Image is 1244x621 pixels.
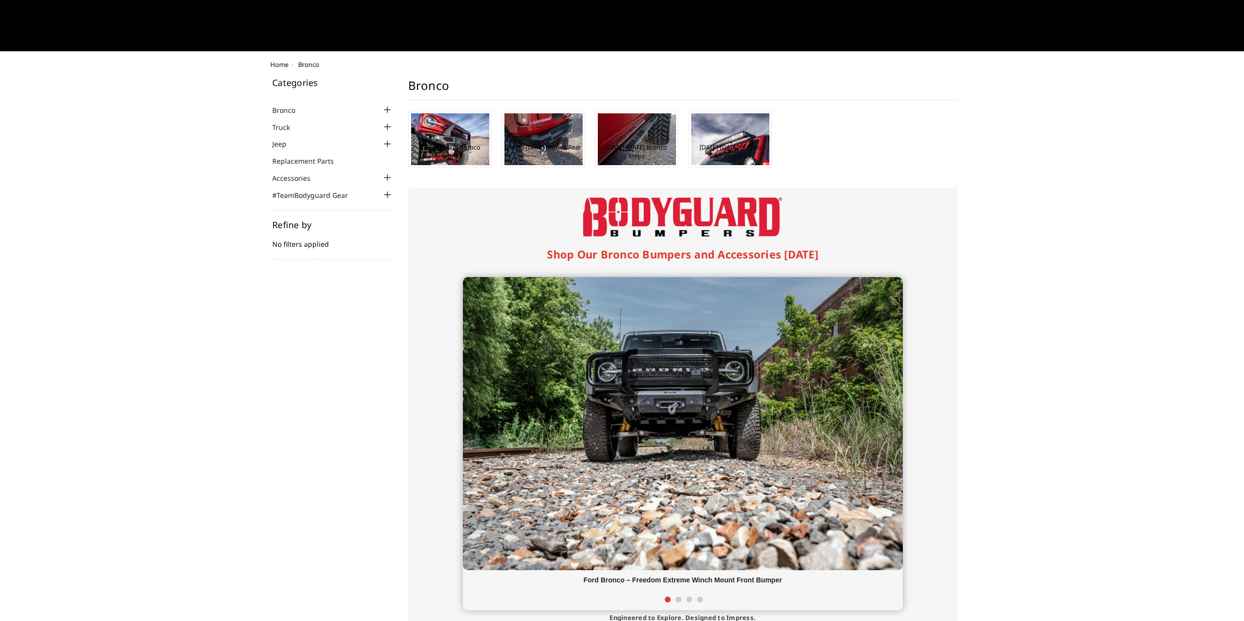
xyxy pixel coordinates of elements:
[427,32,448,51] a: Home
[272,139,299,149] a: Jeep
[298,60,319,69] span: Bronco
[937,31,944,39] span: 0
[642,32,684,51] a: SEMA Show
[527,32,566,51] a: Support
[884,30,916,39] span: Account
[272,105,307,115] a: Bronco
[463,570,903,590] div: Ford Bronco – Freedom Extreme Winch Mount Front Bumper
[884,22,916,48] a: Account
[270,60,288,69] a: Home
[704,32,724,51] a: News
[777,30,839,41] span: Select Your Vehicle
[846,30,849,40] span: ▾
[272,220,393,259] div: No filters applied
[919,30,936,39] span: Cart
[598,143,676,160] a: [DATE]-[DATE] Bronco Steps
[505,143,581,151] a: [DATE]-[DATE] Bronco Rear
[272,78,393,87] h5: Categories
[691,143,769,160] a: [DATE]-[DATE] Bronco Accessories
[677,5,709,15] a: More Info
[272,220,393,229] h5: Refine by
[468,32,508,51] a: shop all
[408,78,958,101] h1: Bronco
[270,25,375,45] img: BODYGUARD BUMPERS
[919,22,944,48] a: Cart 0
[463,277,903,570] img: Bronco Slide 1
[272,173,323,183] a: Accessories
[272,156,346,166] a: Replacement Parts
[272,190,360,200] a: #TeamBodyguard Gear
[583,197,782,236] img: Bodyguard Bumpers Logo
[768,26,854,44] button: Select Your Vehicle
[463,246,903,262] h1: Shop Our Bronco Bumpers and Accessories [DATE]
[411,143,489,160] a: [DATE]-[DATE] Bronco Front
[586,32,623,51] a: Dealers
[272,122,302,132] a: Truck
